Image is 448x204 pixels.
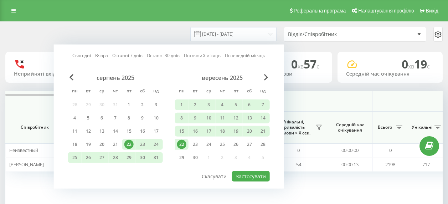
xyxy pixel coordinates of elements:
[190,86,201,97] abbr: вівторок
[111,153,120,162] div: 28
[175,113,189,123] div: пн 8 вер 2025 р.
[82,126,95,137] div: вт 12 серп 2025 р.
[402,56,414,72] span: 0
[217,86,228,97] abbr: четвер
[244,86,255,97] abbr: субота
[122,126,136,137] div: пт 15 серп 2025 р.
[412,124,432,130] span: Унікальні
[358,8,414,14] span: Налаштування профілю
[69,86,80,97] abbr: понеділок
[328,143,372,157] td: 00:00:00
[231,140,241,149] div: 26
[68,152,82,163] div: пн 25 серп 2025 р.
[122,152,136,163] div: пт 29 серп 2025 р.
[258,127,268,136] div: 21
[296,161,301,168] span: 54
[258,86,268,97] abbr: неділя
[245,140,254,149] div: 27
[202,139,216,150] div: ср 24 вер 2025 р.
[204,140,213,149] div: 24
[84,140,93,149] div: 19
[216,126,229,137] div: чт 18 вер 2025 р.
[229,100,243,110] div: пт 5 вер 2025 р.
[189,113,202,123] div: вт 9 вер 2025 р.
[229,139,243,150] div: пт 26 вер 2025 р.
[408,62,414,70] span: хв
[291,56,304,72] span: 0
[191,153,200,162] div: 30
[298,62,304,70] span: хв
[229,113,243,123] div: пт 12 вер 2025 р.
[124,86,134,97] abbr: п’ятниця
[82,152,95,163] div: вт 26 серп 2025 р.
[414,56,430,72] span: 19
[70,140,79,149] div: 18
[176,86,187,97] abbr: понеділок
[111,113,120,123] div: 7
[385,161,395,168] span: 2198
[243,139,256,150] div: сб 27 вер 2025 р.
[82,113,95,123] div: вт 5 серп 2025 р.
[218,140,227,149] div: 25
[191,100,200,109] div: 2
[97,153,107,162] div: 27
[95,52,108,59] a: Вчора
[137,86,148,97] abbr: субота
[256,139,270,150] div: нд 28 вер 2025 р.
[231,100,241,109] div: 5
[191,127,200,136] div: 16
[191,140,200,149] div: 23
[84,127,93,136] div: 12
[97,127,107,136] div: 13
[256,113,270,123] div: нд 14 вер 2025 р.
[175,152,189,163] div: пн 29 вер 2025 р.
[216,100,229,110] div: чт 4 вер 2025 р.
[256,126,270,137] div: нд 21 вер 2025 р.
[68,139,82,150] div: пн 18 серп 2025 р.
[149,152,163,163] div: нд 31 серп 2025 р.
[204,100,213,109] div: 3
[138,140,147,149] div: 23
[124,140,134,149] div: 22
[9,147,38,153] span: Неизвестный
[136,113,149,123] div: сб 9 серп 2025 р.
[225,52,265,59] a: Попередній місяць
[151,100,161,109] div: 3
[122,113,136,123] div: пт 8 серп 2025 р.
[175,126,189,137] div: пн 15 вер 2025 р.
[136,139,149,150] div: сб 23 серп 2025 р.
[147,52,180,59] a: Останні 30 днів
[122,100,136,110] div: пт 1 серп 2025 р.
[151,140,161,149] div: 24
[427,62,430,70] span: c
[229,126,243,137] div: пт 19 вер 2025 р.
[243,113,256,123] div: сб 13 вер 2025 р.
[68,126,82,137] div: пн 11 серп 2025 р.
[426,8,438,14] span: Вихід
[218,100,227,109] div: 4
[138,100,147,109] div: 2
[204,113,213,123] div: 10
[95,139,109,150] div: ср 20 серп 2025 р.
[231,86,241,97] abbr: п’ятниця
[218,127,227,136] div: 18
[264,74,268,81] span: В следующем месяце
[204,86,214,97] abbr: середа
[231,113,241,123] div: 12
[97,140,107,149] div: 20
[175,139,189,150] div: пн 22 вер 2025 р.
[109,152,122,163] div: чт 28 серп 2025 р.
[297,147,300,153] span: 0
[110,86,121,97] abbr: четвер
[273,119,314,136] span: Унікальні, тривалість розмови > Х сек.
[138,113,147,123] div: 9
[151,127,161,136] div: 17
[376,124,394,130] span: Всього
[258,100,268,109] div: 7
[84,113,93,123] div: 5
[84,153,93,162] div: 26
[97,113,107,123] div: 6
[95,152,109,163] div: ср 27 серп 2025 р.
[149,126,163,137] div: нд 17 серп 2025 р.
[177,127,186,136] div: 15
